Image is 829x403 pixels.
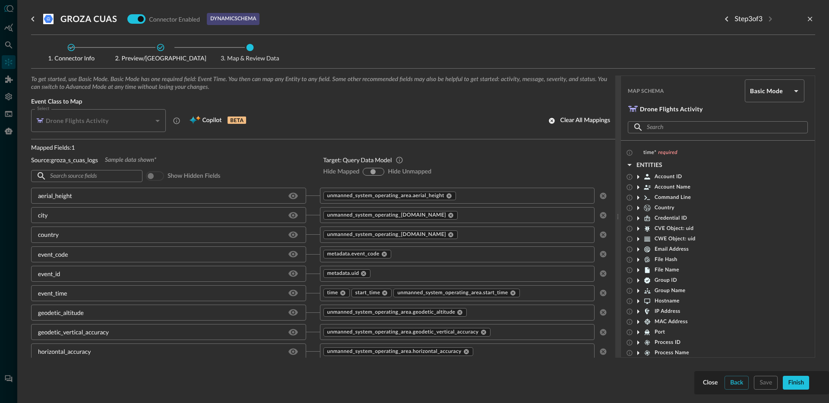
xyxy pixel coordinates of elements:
[598,249,608,259] button: clear selected values
[734,14,763,24] p: Step 3 of 3
[327,348,462,355] span: unmanned_system_operating_area.horizontal_accuracy
[286,228,300,242] button: Hide/Show source field
[636,160,662,170] div: ENTITIES
[598,191,608,201] button: clear selected values
[38,289,67,298] div: event_time
[168,172,220,180] span: Show hidden fields
[184,114,251,128] button: CopilotBETA
[355,290,380,296] span: start_time
[202,115,221,126] span: Copilot
[655,287,686,294] span: Group Name
[655,318,688,325] span: MAC Address
[60,14,117,24] h3: GROZA CUAS
[327,192,444,199] span: unmanned_system_operating_area.aerial_height
[805,14,815,24] button: close-drawer
[730,378,743,388] div: Back
[38,269,60,278] div: event_id
[655,349,689,356] span: Process Name
[213,55,287,61] span: Map & Review Data
[598,230,608,240] button: clear selected values
[655,256,677,263] span: File Hash
[173,117,180,125] svg: Drone Flights Activity events report the activity of Unmanned Aerial Systems (UAS), their Operato...
[327,329,479,336] span: unmanned_system_operating_area.geodetic_vertical_accuracy
[560,115,610,126] div: Clear all mappings
[598,288,608,298] button: clear selected values
[788,378,804,388] div: Finish
[31,143,310,152] p: Mapped Fields: 1
[50,168,123,184] input: Search source fields
[46,116,109,125] h5: Drone Flights Activity
[655,194,691,201] span: Command Line
[628,88,741,94] span: Map Schema
[658,149,678,156] span: required
[323,250,391,258] div: metadata.event_code
[655,236,696,242] span: CWE Object: uid
[286,247,300,261] button: Hide/Show source field
[323,155,392,164] p: Target: Query Data Model
[624,158,668,172] button: ENTITIES
[703,378,718,388] div: Close
[323,289,350,297] div: time
[38,347,91,356] div: horizontal_accuracy
[31,98,615,106] span: Event Class to Map
[323,230,458,239] div: unmanned_system_operating_[DOMAIN_NAME]
[286,345,300,359] button: Hide/Show source field
[750,87,791,95] h5: Basic Mode
[38,308,84,317] div: geodetic_altitude
[327,231,446,238] span: unmanned_system_operating_[DOMAIN_NAME]
[286,305,300,319] button: Hide/Show source field
[598,210,608,220] button: clear selected values
[327,212,446,219] span: unmanned_system_operating_[DOMAIN_NAME]
[38,250,68,259] div: event_code
[323,211,458,220] div: unmanned_system_operating_[DOMAIN_NAME]
[598,268,608,279] button: clear selected values
[31,76,615,91] span: To get started, use Basic Mode. Basic Mode has one required field: Event Time. You then can map a...
[323,192,456,200] div: unmanned_system_operating_area.aerial_height
[26,12,40,26] button: go back
[643,149,657,156] span: time*
[228,116,246,124] p: BETA
[397,290,508,296] span: unmanned_system_operating_area.start_time
[327,251,380,258] span: metadata.event_code
[655,184,690,191] span: Account Name
[105,156,156,164] span: Sample data shown*
[38,191,72,200] div: aerial_height
[655,246,689,253] span: Email Address
[655,267,679,274] span: File Name
[38,211,48,220] div: city
[655,298,680,305] span: Hostname
[286,325,300,339] button: Hide/Show source field
[323,328,490,337] div: unmanned_system_operating_area.geodetic_vertical_accuracy
[655,173,682,180] span: Account ID
[323,347,473,356] div: unmanned_system_operating_area.horizontal_accuracy
[655,277,677,284] span: Group ID
[543,114,615,128] button: Clear all mappings
[210,15,256,23] p: dynamic schema
[38,327,109,337] div: geodetic_vertical_accuracy
[647,120,788,135] input: Search
[351,289,392,297] div: start_time
[388,168,431,176] span: Hide Unmapped
[655,308,680,315] span: IP Address
[323,308,467,317] div: unmanned_system_operating_area.geodetic_altitude
[720,12,734,26] button: Previous step
[363,168,384,176] div: show-all
[286,267,300,280] button: Hide/Show source field
[327,309,456,316] span: unmanned_system_operating_area.geodetic_altitude
[327,290,338,296] span: time
[38,230,59,239] div: country
[655,329,665,336] span: Port
[655,205,674,211] span: Country
[31,155,98,164] p: Source: groza_s_cuas_logs
[37,105,49,112] label: Select
[323,168,360,176] span: Hide Mapped
[396,156,403,164] svg: Query’s Data Model (QDM) is based on the Open Cybersecurity Schema Framework (OCSF). QDM aims to ...
[286,208,300,222] button: Hide/Show source field
[286,286,300,300] button: Hide/Show source field
[598,327,608,337] button: clear selected values
[35,55,108,61] span: Connector Info
[149,15,200,24] p: Connector Enabled
[655,215,687,222] span: Credential ID
[655,225,693,232] span: CVE Object: uid
[640,105,703,113] h5: Drone Flights Activity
